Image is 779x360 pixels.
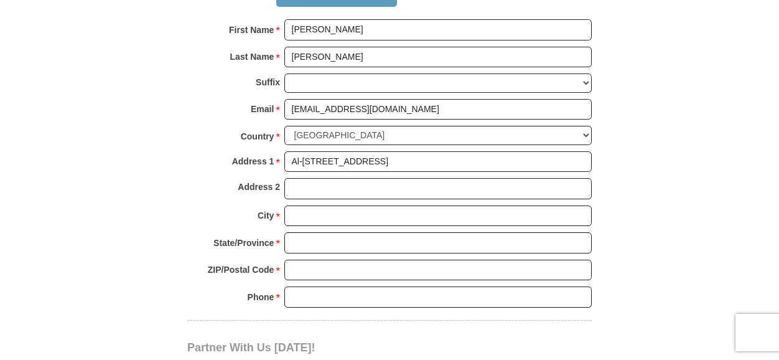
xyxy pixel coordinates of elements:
[248,288,274,306] strong: Phone
[208,261,274,278] strong: ZIP/Postal Code
[256,73,280,91] strong: Suffix
[241,128,274,145] strong: Country
[187,341,315,354] span: Partner With Us [DATE]!
[258,207,274,224] strong: City
[230,48,274,65] strong: Last Name
[251,100,274,118] strong: Email
[238,178,280,196] strong: Address 2
[213,234,274,252] strong: State/Province
[232,153,274,170] strong: Address 1
[229,21,274,39] strong: First Name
